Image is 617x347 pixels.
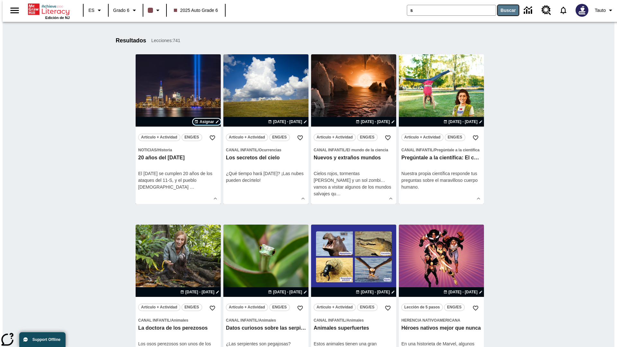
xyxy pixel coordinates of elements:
h3: Nuevos y extraños mundos [314,155,394,161]
h1: Resultados [116,37,146,44]
span: [DATE] - [DATE] [449,289,478,295]
button: Añadir a mis Favoritas [382,132,394,144]
span: ENG/ES [184,134,199,141]
span: Herencia nativoamericana [401,318,460,323]
span: Canal Infantil [138,318,170,323]
button: Grado: Grado 6, Elige un grado [111,4,141,16]
button: 24 ago - 24 ago Elegir fechas [442,119,484,125]
span: … [190,184,194,190]
span: [DATE] - [DATE] [449,119,478,125]
span: Artículo + Actividad [229,134,265,141]
button: Ver más [474,194,483,203]
button: ENG/ES [269,304,290,311]
span: Canal Infantil [314,318,345,323]
button: ENG/ES [357,304,378,311]
span: Canal Infantil [401,148,433,152]
span: Artículo + Actividad [141,134,177,141]
button: Añadir a mis Favoritas [207,132,218,144]
span: Historia [158,148,172,152]
span: Animales [171,318,188,323]
span: ENG/ES [272,134,287,141]
h3: Pregúntale a la científica: El cuerpo humano [401,155,481,161]
span: ENG/ES [360,134,374,141]
button: El color de la clase es café oscuro. Cambiar el color de la clase. [145,4,164,16]
span: Tema: Canal Infantil/Animales [138,317,218,324]
button: Abrir el menú lateral [5,1,24,20]
button: Support Offline [19,332,66,347]
span: … [336,191,341,196]
span: Tema: Canal Infantil/Pregúntale a la científica [401,147,481,153]
button: Asignar Elegir fechas [193,119,221,125]
div: lesson details [223,54,308,204]
button: Añadir a mis Favoritas [207,302,218,314]
div: lesson details [136,54,221,204]
span: ENG/ES [448,134,462,141]
button: ENG/ES [357,134,378,141]
span: / [170,318,171,323]
span: Canal Infantil [314,148,345,152]
div: El [DATE] se cumplen 20 años de los ataques del 11-S, y el pueblo [DEMOGRAPHIC_DATA] [138,170,218,191]
span: Artículo + Actividad [141,304,177,311]
button: Artículo + Actividad [226,134,268,141]
button: 27 ago - 27 ago Elegir fechas [354,289,396,295]
span: Tema: Canal Infantil/Animales [314,317,394,324]
span: Tauto [595,7,606,14]
button: Ver más [298,194,308,203]
button: Artículo + Actividad [314,134,356,141]
span: [DATE] - [DATE] [273,289,302,295]
button: Artículo + Actividad [314,304,356,311]
a: Notificaciones [555,2,572,19]
button: Artículo + Actividad [401,134,443,141]
span: Tema: Noticias/Historia [138,147,218,153]
span: Lecciones : 741 [151,37,180,44]
span: Grado 6 [113,7,130,14]
span: Artículo + Actividad [317,304,353,311]
button: 26 ago - 26 ago Elegir fechas [267,289,308,295]
button: ENG/ES [182,304,202,311]
span: Ocurrencias [259,148,281,152]
div: ¿Qué tiempo hará [DATE]? ¡Las nubes pueden decírtelo! [226,170,306,184]
a: Centro de recursos, Se abrirá en una pestaña nueva. [538,2,555,19]
span: / [156,148,157,152]
button: ENG/ES [182,134,202,141]
input: Buscar campo [407,5,496,15]
span: ENG/ES [184,304,199,311]
button: Añadir a mis Favoritas [470,132,481,144]
button: 22 ago - 22 ago Elegir fechas [267,119,308,125]
span: / [258,318,259,323]
span: Tema: Canal Infantil/Ocurrencias [226,147,306,153]
button: Ver más [386,194,396,203]
h3: Animales superfuertes [314,325,394,332]
span: / [345,318,346,323]
span: Asignar [200,119,214,125]
span: Animales [259,318,276,323]
button: Perfil/Configuración [592,4,617,16]
span: [DATE] - [DATE] [273,119,302,125]
button: Ver más [210,194,220,203]
button: Lenguaje: ES, Selecciona un idioma [85,4,106,16]
span: Tema: Herencia nativoamericana/null [401,317,481,324]
span: El mundo de la ciencia [346,148,388,152]
h3: La doctora de los perezosos [138,325,218,332]
button: Escoja un nuevo avatar [572,2,592,19]
button: ENG/ES [269,134,290,141]
span: Artículo + Actividad [229,304,265,311]
div: Cielos rojos, tormentas [PERSON_NAME] y un sol zombi… vamos a visitar algunos de los mundos salva... [314,170,394,197]
span: u [334,191,336,196]
span: Canal Infantil [226,148,258,152]
button: ENG/ES [445,134,465,141]
span: Artículo + Actividad [404,134,441,141]
img: Avatar [576,4,588,17]
button: Buscar [498,5,519,15]
div: Nuestra propia científica responde tus preguntas sobre el maravilloso cuerpo humano. [401,170,481,191]
button: 24 ago - 24 ago Elegir fechas [354,119,396,125]
span: [DATE] - [DATE] [361,119,390,125]
button: Artículo + Actividad [226,304,268,311]
button: Añadir a mis Favoritas [382,302,394,314]
button: Añadir a mis Favoritas [470,302,481,314]
span: / [258,148,259,152]
h3: 20 años del 11 de septiembre [138,155,218,161]
span: / [345,148,346,152]
button: ENG/ES [444,304,465,311]
span: 2025 Auto Grade 6 [174,7,218,14]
